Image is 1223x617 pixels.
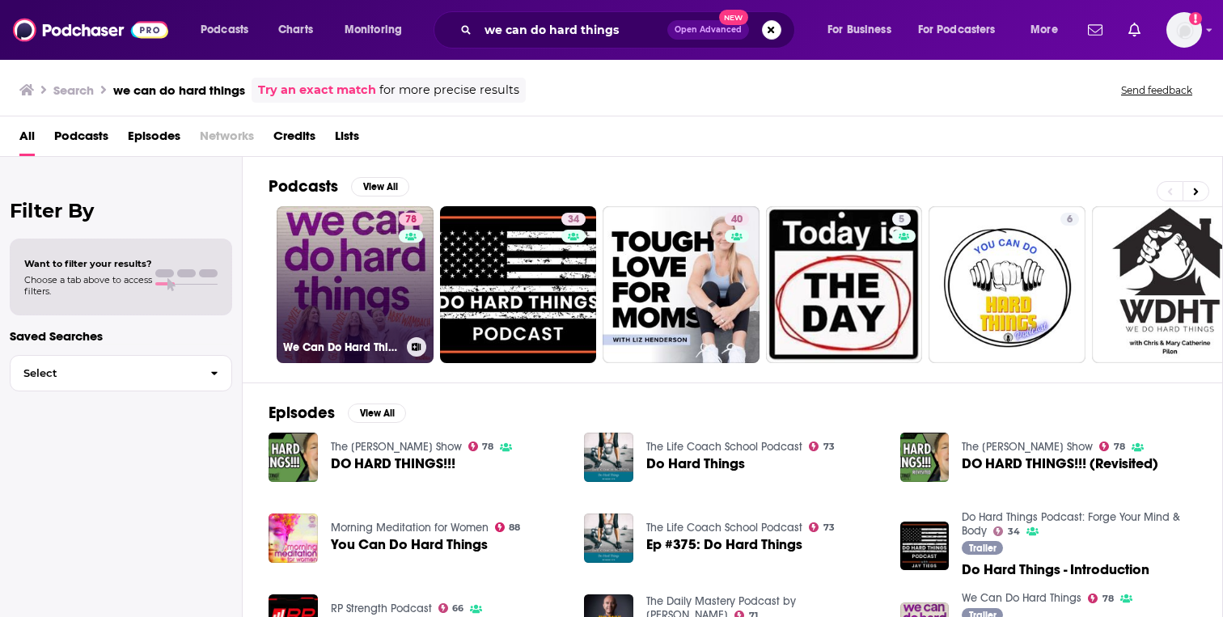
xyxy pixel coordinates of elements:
[900,522,950,571] img: Do Hard Things - Introduction
[379,81,519,99] span: for more precise results
[331,457,455,471] a: DO HARD THINGS!!!
[478,17,667,43] input: Search podcasts, credits, & more...
[646,457,745,471] a: Do Hard Things
[509,524,520,531] span: 88
[1116,83,1197,97] button: Send feedback
[584,433,633,482] img: Do Hard Things
[1060,213,1079,226] a: 6
[561,213,586,226] a: 34
[269,176,338,197] h2: Podcasts
[273,123,315,156] a: Credits
[766,206,923,363] a: 5
[258,81,376,99] a: Try an exact match
[962,510,1180,538] a: Do Hard Things Podcast: Forge Your Mind & Body
[646,440,802,454] a: The Life Coach School Podcast
[495,522,521,532] a: 88
[719,10,748,25] span: New
[962,563,1149,577] a: Do Hard Things - Introduction
[646,521,802,535] a: The Life Coach School Podcast
[1102,595,1114,602] span: 78
[908,17,1019,43] button: open menu
[268,17,323,43] a: Charts
[128,123,180,156] a: Episodes
[667,20,749,40] button: Open AdvancedNew
[568,212,579,228] span: 34
[278,19,313,41] span: Charts
[468,442,494,451] a: 78
[962,440,1093,454] a: The Russell Brunson Show
[725,213,749,226] a: 40
[351,177,409,197] button: View All
[24,274,152,297] span: Choose a tab above to access filters.
[189,17,269,43] button: open menu
[201,19,248,41] span: Podcasts
[1030,19,1058,41] span: More
[13,15,168,45] img: Podchaser - Follow, Share and Rate Podcasts
[809,442,835,451] a: 73
[331,538,488,551] a: You Can Do Hard Things
[405,212,417,228] span: 78
[1088,594,1114,603] a: 78
[269,403,335,423] h2: Episodes
[283,340,400,354] h3: We Can Do Hard Things
[646,538,802,551] span: Ep #375: Do Hard Things
[269,403,406,423] a: EpisodesView All
[816,17,912,43] button: open menu
[584,513,633,563] img: Ep #375: Do Hard Things
[603,206,760,363] a: 40
[962,457,1158,471] a: DO HARD THINGS!!! (Revisited)
[1019,17,1078,43] button: open menu
[1189,12,1202,25] svg: Add a profile image
[1166,12,1202,48] button: Show profile menu
[19,123,35,156] a: All
[335,123,359,156] span: Lists
[440,206,597,363] a: 34
[899,212,904,228] span: 5
[900,433,950,482] img: DO HARD THINGS!!! (Revisited)
[24,258,152,269] span: Want to filter your results?
[200,123,254,156] span: Networks
[10,199,232,222] h2: Filter By
[675,26,742,34] span: Open Advanced
[929,206,1085,363] a: 6
[277,206,434,363] a: 78We Can Do Hard Things
[53,82,94,98] h3: Search
[10,355,232,391] button: Select
[918,19,996,41] span: For Podcasters
[1067,212,1073,228] span: 6
[969,543,997,553] span: Trailer
[731,212,743,228] span: 40
[331,440,462,454] a: The Russell Brunson Show
[1122,16,1147,44] a: Show notifications dropdown
[331,521,489,535] a: Morning Meditation for Women
[438,603,464,613] a: 66
[1099,442,1125,451] a: 78
[1166,12,1202,48] span: Logged in as catefess
[54,123,108,156] a: Podcasts
[10,328,232,344] p: Saved Searches
[331,602,432,615] a: RP Strength Podcast
[269,433,318,482] img: DO HARD THINGS!!!
[333,17,423,43] button: open menu
[399,213,423,226] a: 78
[11,368,197,378] span: Select
[113,82,245,98] h3: we can do hard things
[827,19,891,41] span: For Business
[482,443,493,450] span: 78
[823,524,835,531] span: 73
[269,513,318,563] img: You Can Do Hard Things
[892,213,911,226] a: 5
[269,176,409,197] a: PodcastsView All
